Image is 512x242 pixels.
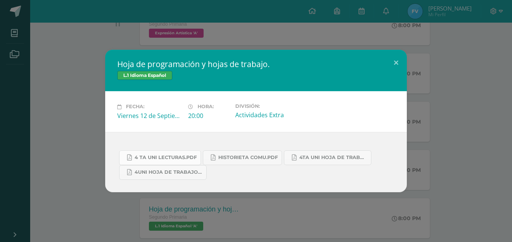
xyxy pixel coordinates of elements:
[218,155,278,161] span: historieta comu.pdf
[117,59,395,69] h2: Hoja de programación y hojas de trabajo.
[235,103,300,109] label: División:
[385,50,407,75] button: Close (Esc)
[117,112,182,120] div: Viernes 12 de Septiembre
[299,155,367,161] span: 4ta uni hoja de trabajo comu.pdf
[188,112,229,120] div: 20:00
[126,104,144,110] span: Fecha:
[117,71,172,80] span: L.1 Idioma Español
[119,150,201,165] a: 4 ta uni lecturas.pdf
[119,165,207,180] a: 4UNI hoja de trabajo COMU.pdf
[203,150,282,165] a: historieta comu.pdf
[135,169,202,175] span: 4UNI hoja de trabajo COMU.pdf
[235,111,300,119] div: Actividades Extra
[135,155,197,161] span: 4 ta uni lecturas.pdf
[198,104,214,110] span: Hora:
[284,150,371,165] a: 4ta uni hoja de trabajo comu.pdf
